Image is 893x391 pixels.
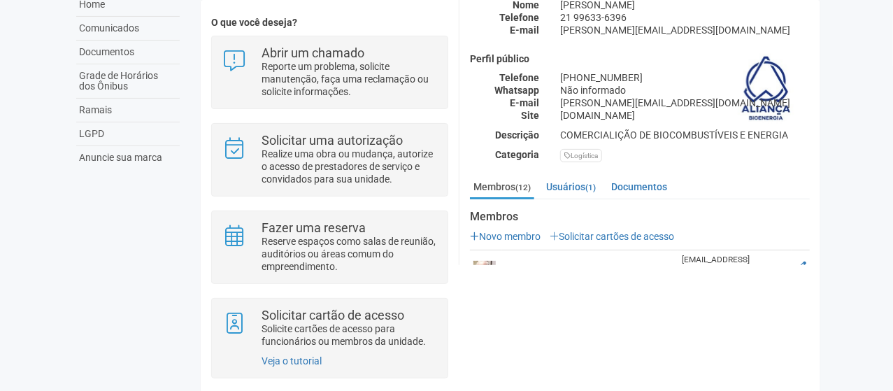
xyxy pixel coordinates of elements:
small: (1) [585,183,596,192]
strong: E-mail [510,97,539,108]
strong: E-mail [510,24,539,36]
a: Comunicados [76,17,180,41]
div: Não informado [550,84,820,97]
div: [EMAIL_ADDRESS][DOMAIN_NAME] [682,254,788,278]
strong: Whatsapp [494,85,539,96]
div: [DOMAIN_NAME] [550,109,820,122]
small: (12) [515,183,531,192]
p: Solicite cartões de acesso para funcionários ou membros da unidade. [262,322,437,348]
strong: Solicitar cartão de acesso [262,308,404,322]
p: Reporte um problema, solicite manutenção, faça uma reclamação ou solicite informações. [262,60,437,98]
strong: Membros [470,211,810,223]
a: Documentos [608,176,671,197]
a: Usuários(1) [543,176,599,197]
strong: Telefone [499,72,539,83]
p: Reserve espaços como salas de reunião, auditórios ou áreas comum do empreendimento. [262,235,437,273]
strong: Fazer uma reserva [262,220,366,235]
img: user.png [473,261,496,283]
div: 21 99633-6396 [550,11,820,24]
strong: Categoria [495,149,539,160]
strong: Descrição [495,129,539,141]
strong: Abrir um chamado [262,45,364,60]
img: business.png [732,54,800,124]
a: Documentos [76,41,180,64]
div: Logística [560,149,602,162]
div: COMERCIALIÇÃO DE BIOCOMBUSTÍVEIS E ENERGIA [550,129,820,141]
a: LGPD [76,122,180,146]
div: [PERSON_NAME][EMAIL_ADDRESS][DOMAIN_NAME] [550,24,820,36]
a: Anuncie sua marca [76,146,180,169]
div: [PERSON_NAME][EMAIL_ADDRESS][DOMAIN_NAME] [550,97,820,109]
div: [PHONE_NUMBER] [550,71,820,84]
a: Solicitar cartões de acesso [550,231,674,242]
a: Novo membro [470,231,541,242]
h4: O que você deseja? [211,17,448,28]
a: Abrir um chamado Reporte um problema, solicite manutenção, faça uma reclamação ou solicite inform... [222,47,437,98]
a: Ramais [76,99,180,122]
a: Veja o tutorial [262,355,322,367]
a: Solicitar cartão de acesso Solicite cartões de acesso para funcionários ou membros da unidade. [222,309,437,348]
strong: Solicitar uma autorização [262,133,403,148]
a: Fazer uma reserva Reserve espaços como salas de reunião, auditórios ou áreas comum do empreendime... [222,222,437,273]
a: Grade de Horários dos Ônibus [76,64,180,99]
p: Realize uma obra ou mudança, autorize o acesso de prestadores de serviço e convidados para sua un... [262,148,437,185]
h4: Perfil público [470,54,810,64]
a: Membros(12) [470,176,534,199]
a: Editar membro [798,261,806,271]
strong: Telefone [499,12,539,23]
strong: Site [521,110,539,121]
a: Solicitar uma autorização Realize uma obra ou mudança, autorize o acesso de prestadores de serviç... [222,134,437,185]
